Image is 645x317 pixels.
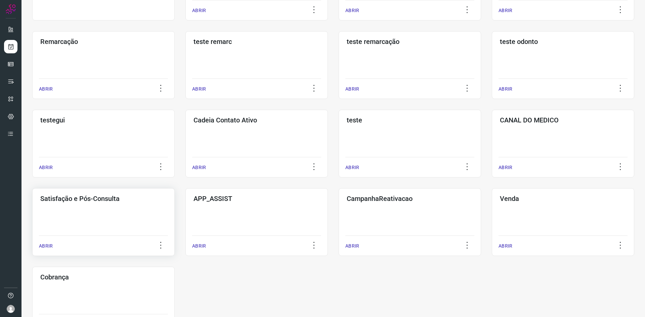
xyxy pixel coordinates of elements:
h3: teste odonto [500,38,626,46]
h3: Remarcação [40,38,167,46]
h3: CANAL DO MEDICO [500,116,626,124]
p: ABRIR [192,7,206,14]
p: ABRIR [39,243,53,250]
h3: Cobrança [40,273,167,281]
img: avatar-user-boy.jpg [7,305,15,313]
p: ABRIR [345,86,359,93]
p: ABRIR [499,86,512,93]
p: ABRIR [345,243,359,250]
h3: APP_ASSIST [193,195,320,203]
h3: teste [347,116,473,124]
p: ABRIR [39,86,53,93]
h3: CampanhaReativacao [347,195,473,203]
h3: Satisfação e Pós-Consulta [40,195,167,203]
p: ABRIR [345,164,359,171]
p: ABRIR [192,86,206,93]
img: Logo [6,4,16,14]
p: ABRIR [499,7,512,14]
p: ABRIR [499,243,512,250]
h3: teste remarcação [347,38,473,46]
p: ABRIR [192,243,206,250]
h3: testegui [40,116,167,124]
h3: Venda [500,195,626,203]
p: ABRIR [192,164,206,171]
h3: teste remarc [193,38,320,46]
p: ABRIR [345,7,359,14]
p: ABRIR [39,164,53,171]
p: ABRIR [499,164,512,171]
h3: Cadeia Contato Ativo [193,116,320,124]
